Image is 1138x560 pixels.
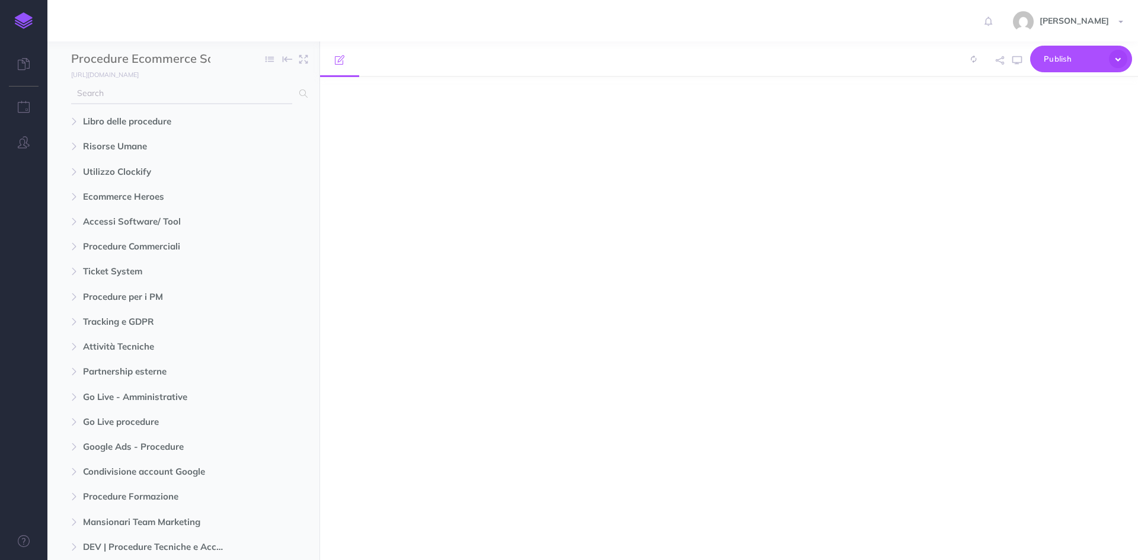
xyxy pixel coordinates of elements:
span: Libro delle procedure [83,114,234,129]
img: 773ddf364f97774a49de44848d81cdba.jpg [1013,11,1034,32]
span: Condivisione account Google [83,465,234,479]
span: Procedure Formazione [83,489,234,504]
span: Risorse Umane [83,139,234,153]
span: Procedure Commerciali [83,239,234,254]
span: Attività Tecniche [83,340,234,354]
span: [PERSON_NAME] [1034,15,1115,26]
span: Publish [1044,50,1103,68]
a: [URL][DOMAIN_NAME] [47,68,151,80]
span: Go Live - Amministrative [83,390,234,404]
span: Utilizzo Clockify [83,165,234,179]
input: Documentation Name [71,50,210,68]
small: [URL][DOMAIN_NAME] [71,71,139,79]
span: Tracking e GDPR [83,315,234,329]
span: Google Ads - Procedure [83,440,234,454]
button: Publish [1030,46,1132,72]
span: DEV | Procedure Tecniche e Accessi [83,540,234,554]
span: Procedure per i PM [83,290,234,304]
span: Go Live procedure [83,415,234,429]
span: Ticket System [83,264,234,279]
img: logo-mark.svg [15,12,33,29]
span: Accessi Software/ Tool [83,215,234,229]
span: Ecommerce Heroes [83,190,234,204]
span: Mansionari Team Marketing [83,515,234,529]
span: Partnership esterne [83,364,234,379]
input: Search [71,83,292,104]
